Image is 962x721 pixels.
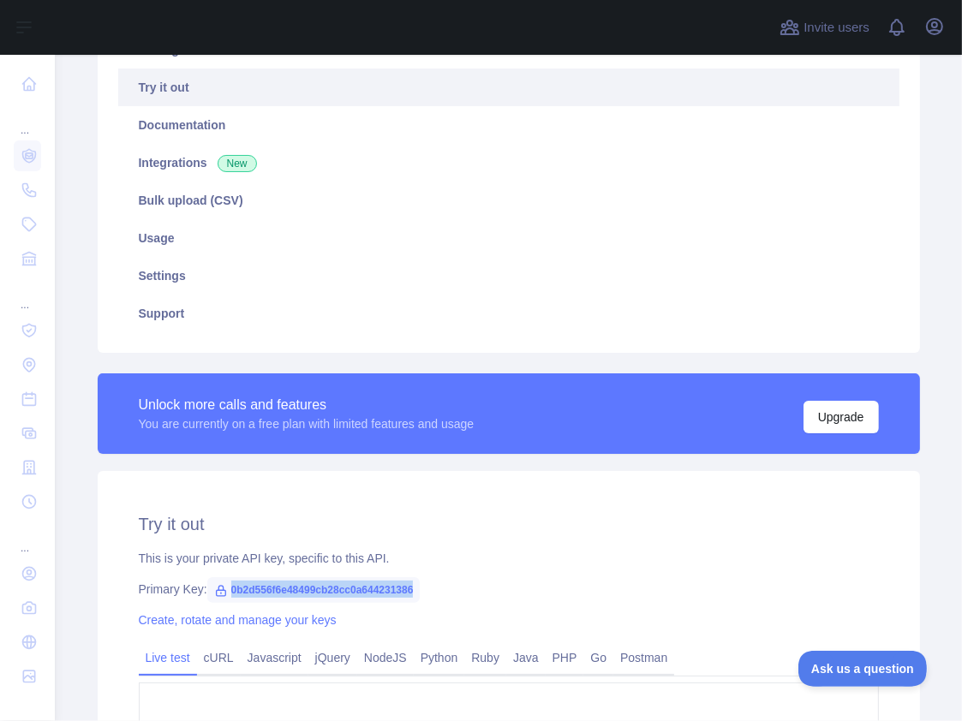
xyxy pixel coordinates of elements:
[118,295,899,332] a: Support
[414,644,465,671] a: Python
[613,644,674,671] a: Postman
[139,395,475,415] div: Unlock more calls and features
[118,257,899,295] a: Settings
[118,69,899,106] a: Try it out
[241,644,308,671] a: Javascript
[308,644,357,671] a: jQuery
[14,277,41,312] div: ...
[207,577,421,603] span: 0b2d556f6e48499cb28cc0a644231386
[464,644,506,671] a: Ruby
[357,644,414,671] a: NodeJS
[14,521,41,555] div: ...
[139,415,475,432] div: You are currently on a free plan with limited features and usage
[139,644,197,671] a: Live test
[218,155,257,172] span: New
[804,18,869,38] span: Invite users
[118,106,899,144] a: Documentation
[139,613,337,627] a: Create, rotate and manage your keys
[804,401,879,433] button: Upgrade
[776,14,873,41] button: Invite users
[583,644,613,671] a: Go
[139,550,879,567] div: This is your private API key, specific to this API.
[798,651,928,687] iframe: Toggle Customer Support
[506,644,546,671] a: Java
[118,182,899,219] a: Bulk upload (CSV)
[118,219,899,257] a: Usage
[14,103,41,137] div: ...
[139,512,879,536] h2: Try it out
[197,644,241,671] a: cURL
[118,144,899,182] a: Integrations New
[546,644,584,671] a: PHP
[139,581,879,598] div: Primary Key:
